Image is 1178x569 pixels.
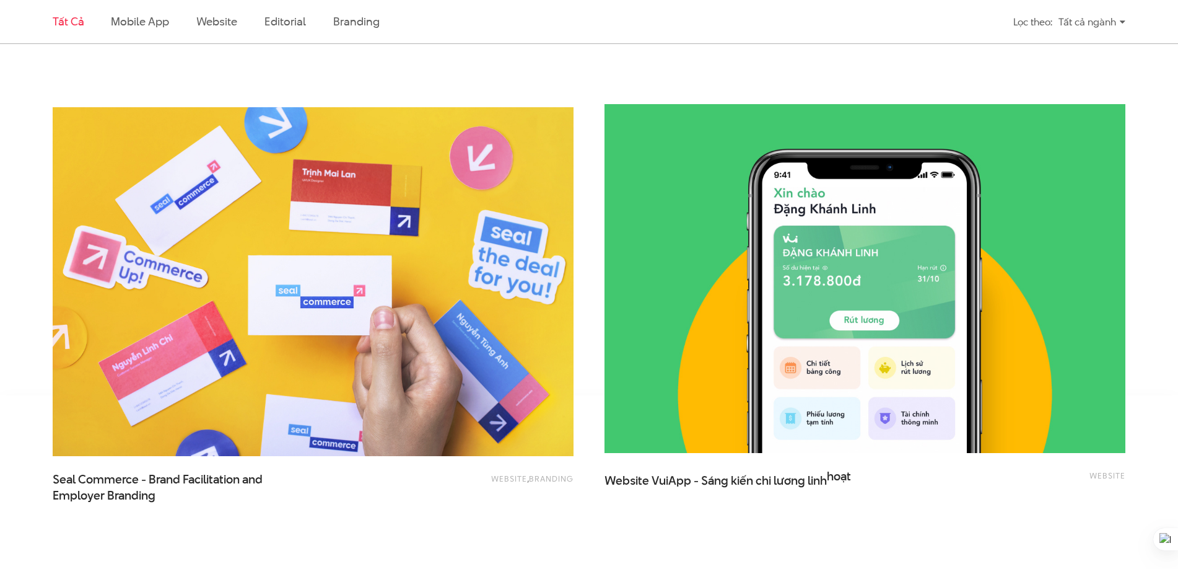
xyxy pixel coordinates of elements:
[53,14,84,29] a: Tất cả
[604,469,852,500] span: Website VuiApp - Sáng kiến chi lương linh
[1058,11,1125,33] div: Tất cả ngành
[604,469,852,500] a: Website VuiApp - Sáng kiến chi lương linhhoạt
[578,87,1151,471] img: website VuiApp - Sáng kiến chi lương linh hoạt
[111,14,168,29] a: Mobile app
[53,472,300,503] span: Seal Commerce - Brand Facilitation and
[333,14,379,29] a: Branding
[365,472,574,496] div: ,
[53,488,155,504] span: Employer Branding
[196,14,237,29] a: Website
[1089,470,1125,481] a: Website
[491,473,527,484] a: Website
[264,14,306,29] a: Editorial
[1013,11,1052,33] div: Lọc theo:
[53,107,574,456] img: Rebranding SEAL ECOM Shopify
[529,473,574,484] a: Branding
[53,472,300,503] a: Seal Commerce - Brand Facilitation andEmployer Branding
[827,469,851,485] span: hoạt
